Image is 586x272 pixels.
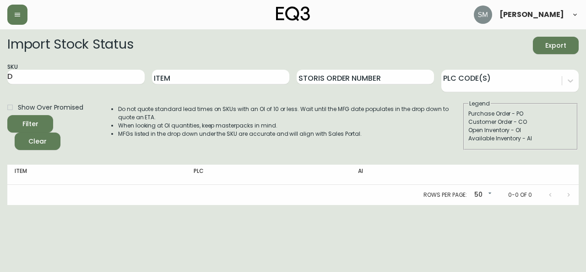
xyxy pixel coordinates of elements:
[18,103,83,112] span: Show Over Promised
[468,110,573,118] div: Purchase Order - PO
[7,165,186,185] th: Item
[186,165,350,185] th: PLC
[423,191,467,199] p: Rows per page:
[7,37,133,54] h2: Import Stock Status
[118,122,462,130] li: When looking at OI quantities, keep masterpacks in mind.
[22,136,53,147] span: Clear
[468,134,573,143] div: Available Inventory - AI
[468,118,573,126] div: Customer Order - CO
[474,6,492,24] img: 5baa0ca04850d275da408b8f6b98bad5
[7,115,53,133] button: Filter
[533,37,579,54] button: Export
[471,188,494,203] div: 50
[118,130,462,138] li: MFGs listed in the drop down under the SKU are accurate and will align with Sales Portal.
[276,6,310,21] img: logo
[468,100,491,108] legend: Legend
[499,11,564,18] span: [PERSON_NAME]
[351,165,481,185] th: AI
[540,40,571,51] span: Export
[508,191,532,199] p: 0-0 of 0
[118,105,462,122] li: Do not quote standard lead times on SKUs with an OI of 10 or less. Wait until the MFG date popula...
[468,126,573,134] div: Open Inventory - OI
[15,133,60,150] button: Clear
